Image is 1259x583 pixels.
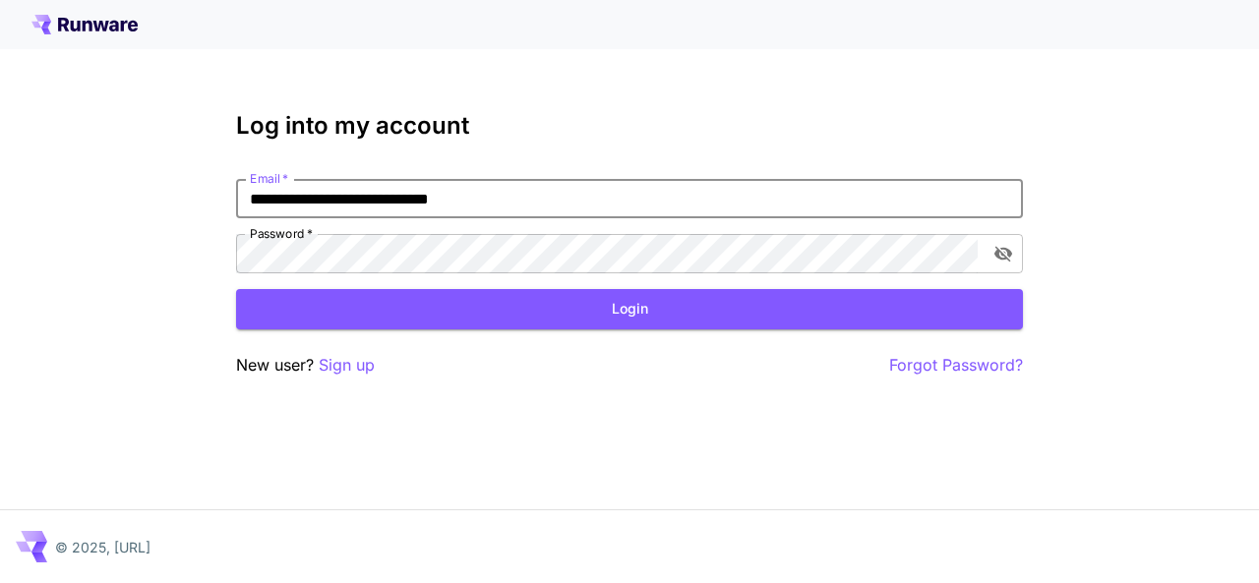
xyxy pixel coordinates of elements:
p: New user? [236,353,375,378]
button: Forgot Password? [889,353,1023,378]
label: Password [250,225,313,242]
button: Sign up [319,353,375,378]
h3: Log into my account [236,112,1023,140]
button: toggle password visibility [986,236,1021,271]
p: © 2025, [URL] [55,537,150,557]
label: Email [250,170,288,187]
button: Login [236,289,1023,329]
